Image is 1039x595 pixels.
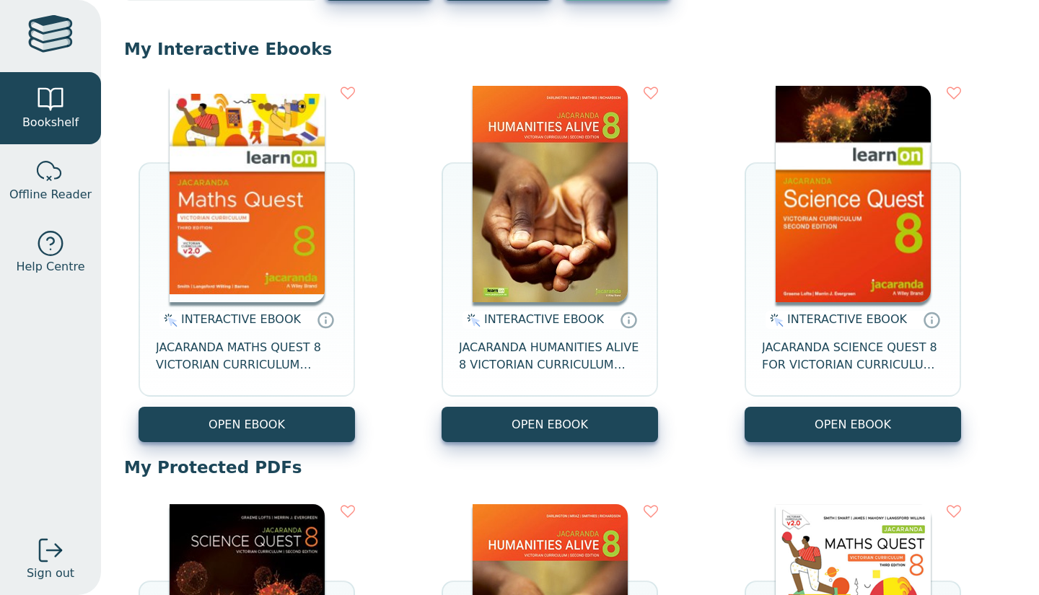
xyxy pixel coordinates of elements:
[27,565,74,582] span: Sign out
[124,457,1016,478] p: My Protected PDFs
[776,86,931,302] img: fffb2005-5288-ea11-a992-0272d098c78b.png
[124,38,1016,60] p: My Interactive Ebooks
[473,86,628,302] img: bee2d5d4-7b91-e911-a97e-0272d098c78b.jpg
[156,339,338,374] span: JACARANDA MATHS QUEST 8 VICTORIAN CURRICULUM LEARNON EBOOK 3E
[139,407,355,442] button: OPEN EBOOK
[462,312,481,329] img: interactive.svg
[745,407,961,442] button: OPEN EBOOK
[22,114,79,131] span: Bookshelf
[484,312,604,326] span: INTERACTIVE EBOOK
[459,339,641,374] span: JACARANDA HUMANITIES ALIVE 8 VICTORIAN CURRICULUM LEARNON EBOOK 2E
[620,311,637,328] a: Interactive eBooks are accessed online via the publisher’s portal. They contain interactive resou...
[170,86,325,302] img: c004558a-e884-43ec-b87a-da9408141e80.jpg
[923,311,940,328] a: Interactive eBooks are accessed online via the publisher’s portal. They contain interactive resou...
[317,311,334,328] a: Interactive eBooks are accessed online via the publisher’s portal. They contain interactive resou...
[181,312,301,326] span: INTERACTIVE EBOOK
[159,312,177,329] img: interactive.svg
[9,186,92,203] span: Offline Reader
[442,407,658,442] button: OPEN EBOOK
[787,312,907,326] span: INTERACTIVE EBOOK
[762,339,944,374] span: JACARANDA SCIENCE QUEST 8 FOR VICTORIAN CURRICULUM LEARNON 2E EBOOK
[16,258,84,276] span: Help Centre
[766,312,784,329] img: interactive.svg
